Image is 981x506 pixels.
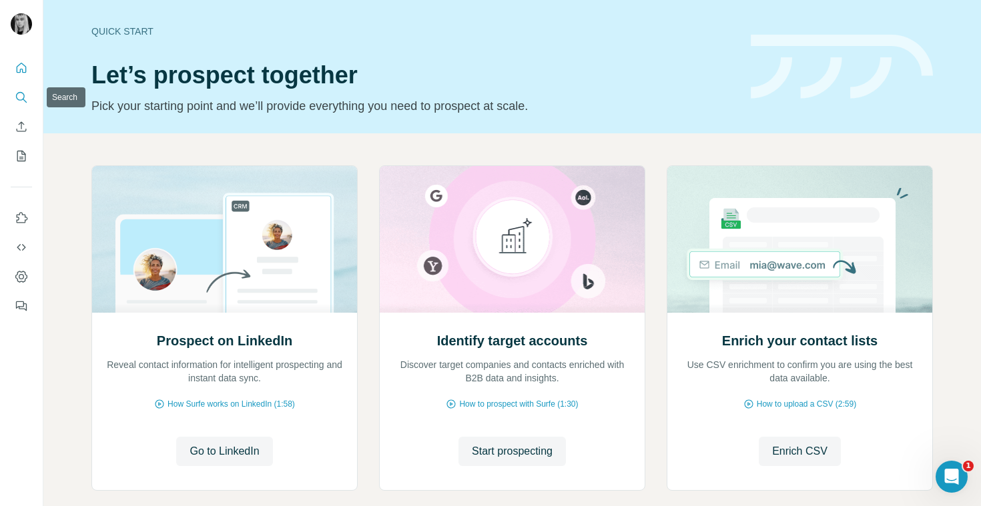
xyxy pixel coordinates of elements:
p: Reveal contact information for intelligent prospecting and instant data sync. [105,358,344,385]
h2: Identify target accounts [437,331,588,350]
img: Prospect on LinkedIn [91,166,358,313]
p: Discover target companies and contacts enriched with B2B data and insights. [393,358,631,385]
span: How to prospect with Surfe (1:30) [459,398,578,410]
span: How Surfe works on LinkedIn (1:58) [168,398,295,410]
button: Go to LinkedIn [176,437,272,466]
button: Search [11,85,32,109]
h2: Enrich your contact lists [722,331,878,350]
button: Feedback [11,294,32,318]
button: My lists [11,144,32,168]
iframe: Intercom live chat [936,461,968,493]
button: Use Surfe on LinkedIn [11,206,32,230]
h1: Let’s prospect together [91,62,735,89]
div: Quick start [91,25,735,38]
span: Start prospecting [472,443,553,459]
img: Avatar [11,13,32,35]
img: Identify target accounts [379,166,645,313]
button: Enrich CSV [759,437,841,466]
button: Dashboard [11,265,32,289]
button: Start prospecting [458,437,566,466]
button: Enrich CSV [11,115,32,139]
p: Pick your starting point and we’ll provide everything you need to prospect at scale. [91,97,735,115]
p: Use CSV enrichment to confirm you are using the best data available. [681,358,919,385]
button: Quick start [11,56,32,80]
h2: Prospect on LinkedIn [157,331,292,350]
span: Go to LinkedIn [190,443,259,459]
span: 1 [963,461,974,471]
img: banner [751,35,933,99]
button: Use Surfe API [11,235,32,259]
span: How to upload a CSV (2:59) [757,398,856,410]
img: Enrich your contact lists [667,166,933,313]
span: Enrich CSV [772,443,828,459]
